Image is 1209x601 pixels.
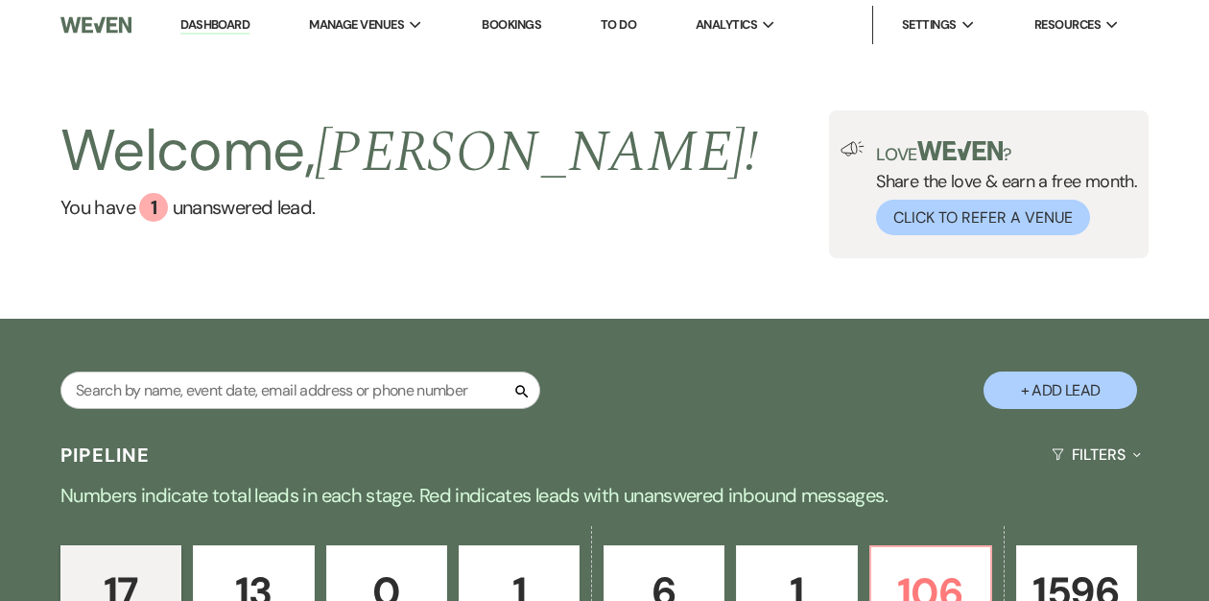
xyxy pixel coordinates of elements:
a: To Do [601,16,636,33]
button: Filters [1044,429,1149,480]
img: weven-logo-green.svg [917,141,1003,160]
a: Dashboard [180,16,249,35]
a: You have 1 unanswered lead. [60,193,758,222]
span: Manage Venues [309,15,404,35]
h3: Pipeline [60,442,151,469]
span: [PERSON_NAME] ! [315,108,758,197]
img: Weven Logo [60,5,131,45]
span: Analytics [696,15,757,35]
div: 1 [139,193,168,222]
p: Love ? [876,141,1137,163]
button: Click to Refer a Venue [876,200,1090,235]
img: loud-speaker-illustration.svg [841,141,865,156]
button: + Add Lead [984,372,1137,409]
div: Share the love & earn a free month. [865,141,1137,235]
span: Resources [1034,15,1101,35]
span: Settings [902,15,957,35]
a: Bookings [482,16,541,33]
h2: Welcome, [60,110,758,193]
input: Search by name, event date, email address or phone number [60,372,540,409]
